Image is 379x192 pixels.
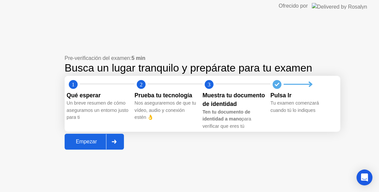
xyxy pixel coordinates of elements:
img: Delivered by Rosalyn [312,3,367,9]
div: Pulsa Ir [270,91,333,100]
div: para verificar que eres tú [202,109,265,130]
div: Prueba tu tecnología [135,91,197,100]
text: 3 [208,81,210,87]
div: Tu examen comenzará cuando tú lo indiques [270,100,333,114]
div: Open Intercom Messenger [356,169,372,185]
div: Busca un lugar tranquilo y prepárate para tu examen [65,62,340,74]
b: Ten tu documento de identidad a mano [202,109,250,122]
div: Pre-verificación del examen: [65,54,340,62]
div: Qué esperar [67,91,129,100]
div: Ofrecido por [279,2,308,10]
div: Muestra tu documento de identidad [202,91,265,109]
text: 1 [72,81,75,87]
div: Empezar [67,139,106,145]
button: Empezar [65,134,124,150]
div: Nos aseguraremos de que tu vídeo, audio y conexión estén 👌 [135,100,197,121]
div: Un breve resumen de cómo aseguramos un entorno justo para ti [67,100,129,121]
b: 5 min [132,55,145,61]
text: 2 [140,81,142,87]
